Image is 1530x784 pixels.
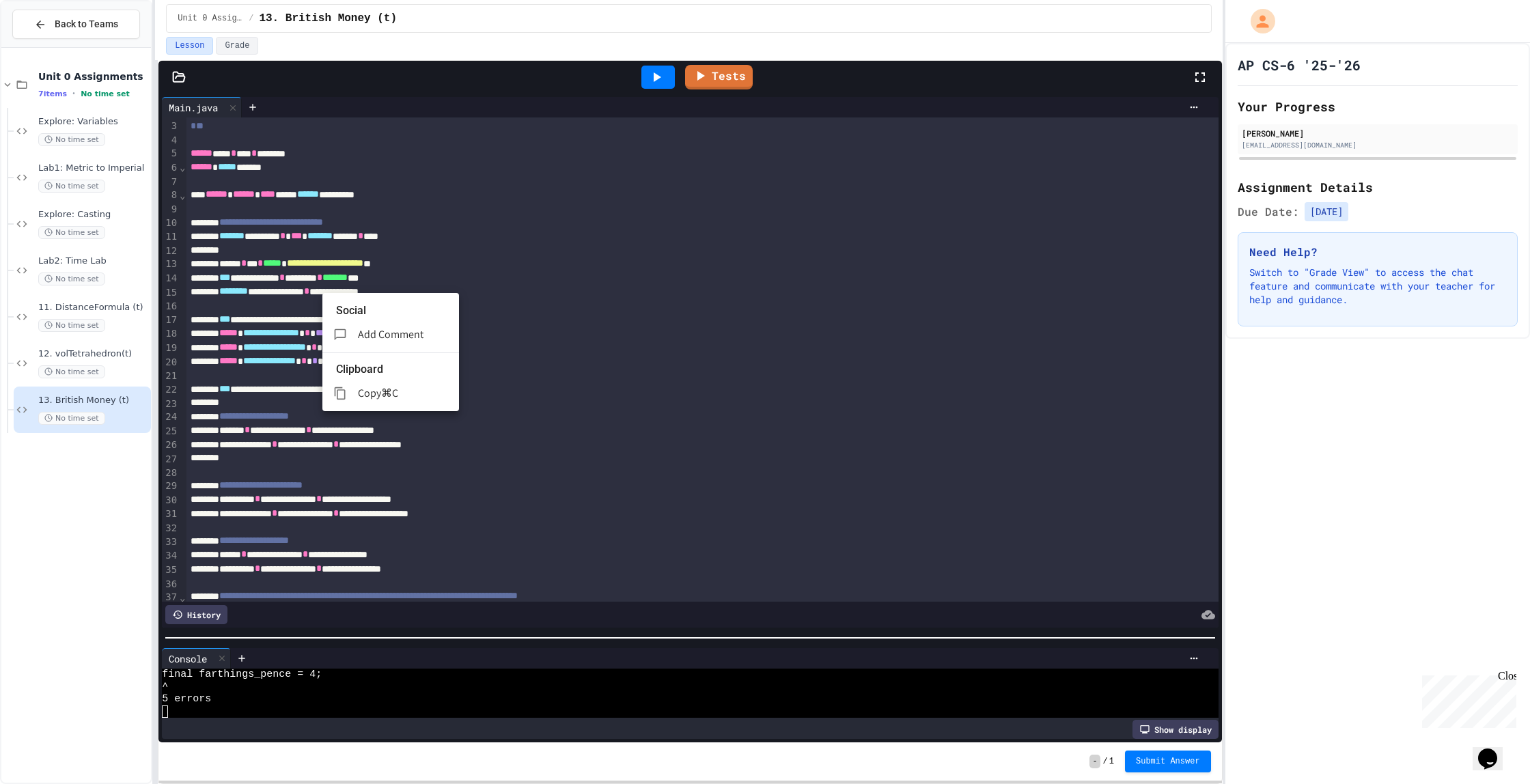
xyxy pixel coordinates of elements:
[162,681,168,693] span: ^
[1238,178,1518,197] h2: Assignment Details
[162,188,179,203] div: 8
[162,327,179,341] div: 18
[685,65,753,89] a: Tests
[162,693,211,705] span: 5 errors
[1249,244,1506,260] h3: Need Help?
[179,162,186,173] span: Fold line
[38,395,148,406] span: 13. British Money (t)
[38,180,105,193] span: No time set
[162,410,179,425] div: 24
[162,383,179,397] div: 22
[162,100,225,115] div: Main.java
[38,348,148,360] span: 12. volTetrahedron(t)
[38,302,148,313] span: 11. DistanceFormula (t)
[162,397,179,411] div: 23
[81,89,130,98] span: No time set
[1238,97,1518,116] h2: Your Progress
[178,13,243,24] span: Unit 0 Assignments
[162,147,179,161] div: 5
[358,327,423,341] span: Add Comment
[38,365,105,378] span: No time set
[249,13,253,24] span: /
[162,203,179,216] div: 9
[179,592,186,603] span: Fold line
[1132,720,1219,739] div: Show display
[162,453,179,466] div: 27
[162,286,179,300] div: 15
[1473,729,1516,770] iframe: chat widget
[1136,756,1200,767] span: Submit Answer
[162,161,179,176] div: 6
[72,88,75,99] span: •
[1109,756,1114,767] span: 1
[162,479,179,494] div: 29
[38,133,105,146] span: No time set
[5,5,94,87] div: Chat with us now!Close
[162,356,179,370] div: 20
[38,163,148,174] span: Lab1: Metric to Imperial
[1242,140,1514,150] div: [EMAIL_ADDRESS][DOMAIN_NAME]
[1238,204,1299,220] span: Due Date:
[38,116,148,128] span: Explore: Variables
[162,272,179,286] div: 14
[166,37,213,55] button: Lesson
[162,494,179,508] div: 30
[1305,202,1348,221] span: [DATE]
[55,17,118,31] span: Back to Teams
[1236,5,1279,37] div: My Account
[162,425,179,439] div: 25
[162,466,179,480] div: 28
[162,591,179,605] div: 37
[162,522,179,535] div: 32
[162,578,179,591] div: 36
[381,385,398,402] p: ⌘C
[38,209,148,221] span: Explore: Casting
[1238,55,1361,74] h1: AP CS-6 '25-'26
[38,272,105,285] span: No time set
[162,341,179,356] div: 19
[1417,670,1516,728] iframe: chat widget
[216,37,258,55] button: Grade
[162,257,179,272] div: 13
[162,176,179,189] div: 7
[162,652,214,666] div: Console
[162,563,179,578] div: 35
[1242,127,1514,139] div: [PERSON_NAME]
[1089,755,1100,768] span: -
[162,244,179,258] div: 12
[162,230,179,244] div: 11
[162,438,179,453] div: 26
[162,134,179,148] div: 4
[162,120,179,134] div: 3
[162,507,179,522] div: 31
[162,669,322,681] span: final farthings_pence = 4;
[336,300,459,322] li: Social
[179,190,186,201] span: Fold line
[336,359,459,380] li: Clipboard
[162,549,179,563] div: 34
[38,226,105,239] span: No time set
[1249,266,1506,307] p: Switch to "Grade View" to access the chat feature and communicate with your teacher for help and ...
[162,313,179,328] div: 17
[38,70,148,83] span: Unit 0 Assignments
[358,386,381,400] span: Copy
[162,216,179,231] div: 10
[38,89,67,98] span: 7 items
[38,319,105,332] span: No time set
[259,10,397,27] span: 13. British Money (t)
[1103,756,1108,767] span: /
[162,535,179,550] div: 33
[38,255,148,267] span: Lab2: Time Lab
[165,605,227,624] div: History
[162,300,179,313] div: 16
[162,369,179,383] div: 21
[38,412,105,425] span: No time set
